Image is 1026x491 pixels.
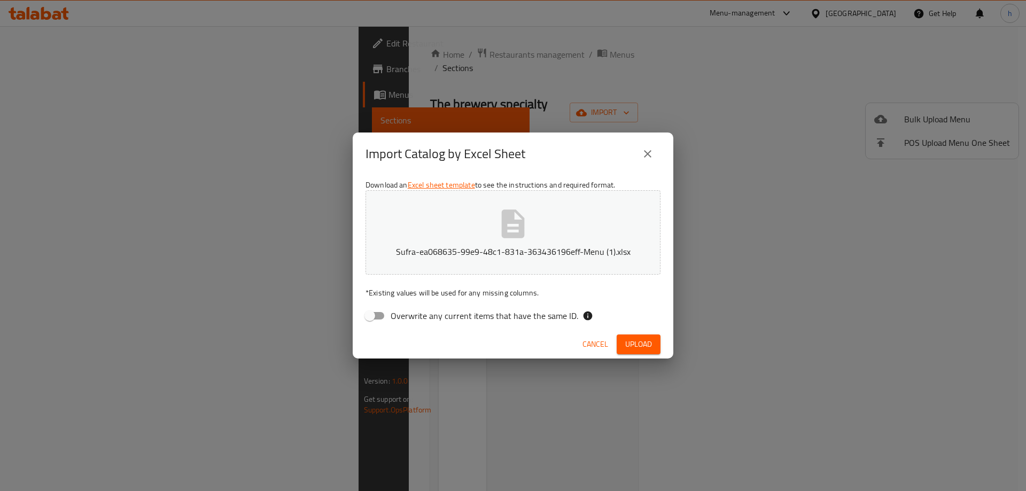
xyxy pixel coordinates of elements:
[617,334,660,354] button: Upload
[635,141,660,167] button: close
[582,338,608,351] span: Cancel
[408,178,475,192] a: Excel sheet template
[391,309,578,322] span: Overwrite any current items that have the same ID.
[582,310,593,321] svg: If the overwrite option isn't selected, then the items that match an existing ID will be ignored ...
[625,338,652,351] span: Upload
[366,287,660,298] p: Existing values will be used for any missing columns.
[353,175,673,330] div: Download an to see the instructions and required format.
[382,245,644,258] p: Sufra-ea068635-99e9-48c1-831a-363436196eff-Menu (1).xlsx
[366,190,660,275] button: Sufra-ea068635-99e9-48c1-831a-363436196eff-Menu (1).xlsx
[578,334,612,354] button: Cancel
[366,145,525,162] h2: Import Catalog by Excel Sheet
